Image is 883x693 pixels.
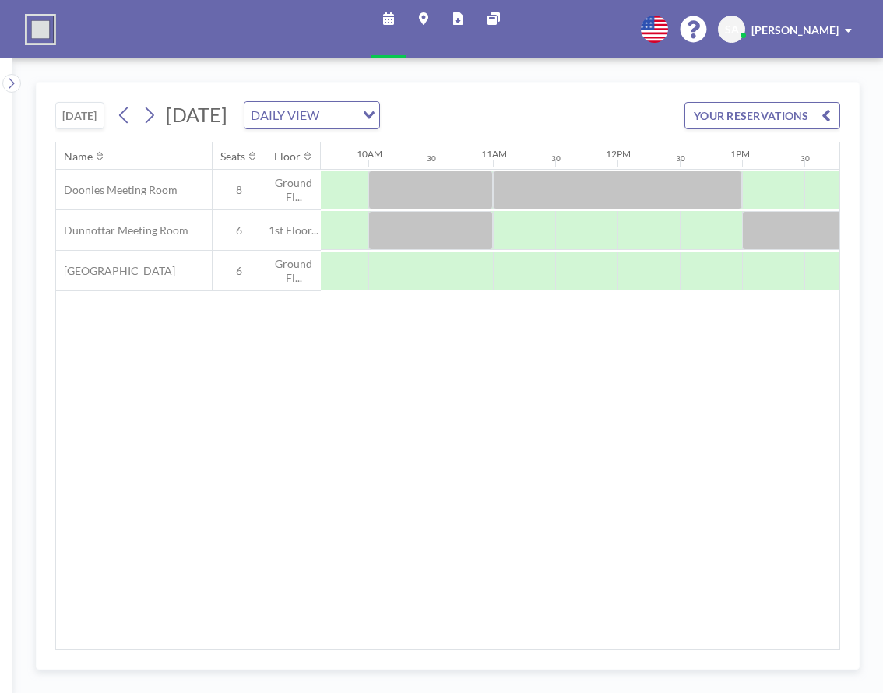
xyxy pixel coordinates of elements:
[427,153,436,164] div: 30
[244,102,379,128] div: Search for option
[481,148,507,160] div: 11AM
[25,14,56,45] img: organization-logo
[606,148,631,160] div: 12PM
[213,264,266,278] span: 6
[220,150,245,164] div: Seats
[64,150,93,164] div: Name
[324,105,354,125] input: Search for option
[56,183,178,197] span: Doonies Meeting Room
[266,176,321,203] span: Ground Fl...
[357,148,382,160] div: 10AM
[213,183,266,197] span: 8
[213,223,266,237] span: 6
[266,257,321,284] span: Ground Fl...
[730,148,750,160] div: 1PM
[676,153,685,164] div: 30
[266,223,321,237] span: 1st Floor...
[166,103,227,126] span: [DATE]
[551,153,561,164] div: 30
[800,153,810,164] div: 30
[274,150,301,164] div: Floor
[56,223,188,237] span: Dunnottar Meeting Room
[248,105,322,125] span: DAILY VIEW
[55,102,104,129] button: [DATE]
[684,102,840,129] button: YOUR RESERVATIONS
[751,23,839,37] span: [PERSON_NAME]
[725,23,739,37] span: SA
[56,264,175,278] span: [GEOGRAPHIC_DATA]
